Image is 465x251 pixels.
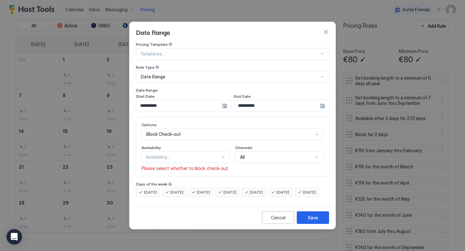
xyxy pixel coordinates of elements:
span: Pricing Template [136,42,168,47]
span: [DATE] [170,189,183,195]
span: [DATE] [144,189,157,195]
span: Block Check-out [146,131,181,137]
span: Days of the week [136,182,167,186]
span: Date Range [136,27,170,37]
span: Date Range [141,74,165,80]
input: Input Field [234,100,320,111]
span: All [240,154,245,160]
span: Date Range [136,88,158,93]
span: Please select whether to block check-out. [141,166,229,171]
span: [DATE] [276,189,289,195]
button: Cancel [262,211,294,224]
div: Availability... [146,154,220,160]
button: Save [297,211,329,224]
span: [DATE] [250,189,263,195]
span: Start Date [136,94,154,99]
span: Channels [235,145,253,150]
div: Cancel [271,214,285,221]
span: [DATE] [197,189,210,195]
span: [DATE] [303,189,316,195]
span: End Date [234,94,251,99]
input: Input Field [136,100,222,111]
span: Availability [141,145,161,150]
span: Rule Type [136,65,154,70]
span: [DATE] [223,189,236,195]
div: Open Intercom Messenger [6,229,22,245]
div: Save [308,214,318,221]
span: Options [141,122,157,127]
